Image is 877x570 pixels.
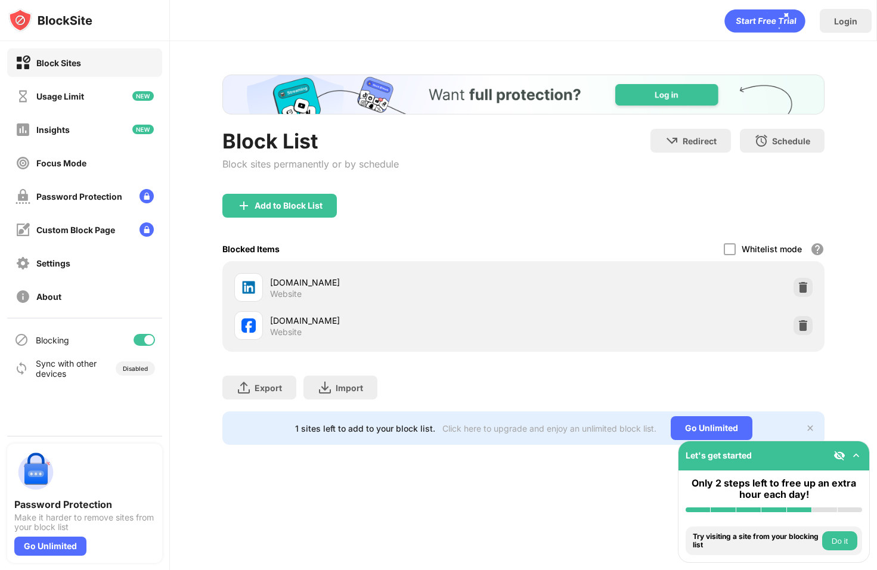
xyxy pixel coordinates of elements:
div: animation [724,9,805,33]
div: Make it harder to remove sites from your block list [14,513,155,532]
div: About [36,292,61,302]
img: time-usage-off.svg [16,89,30,104]
div: Blocked Items [222,244,280,254]
div: Focus Mode [36,158,86,168]
img: password-protection-off.svg [16,189,30,204]
div: Usage Limit [36,91,84,101]
div: Add to Block List [255,201,323,210]
img: eye-not-visible.svg [833,450,845,461]
div: Go Unlimited [14,537,86,556]
img: customize-block-page-off.svg [16,222,30,237]
img: about-off.svg [16,289,30,304]
div: Disabled [123,365,148,372]
img: insights-off.svg [16,122,30,137]
iframe: Banner [222,75,825,114]
div: Click here to upgrade and enjoy an unlimited block list. [442,423,656,433]
img: new-icon.svg [132,91,154,101]
div: 1 sites left to add to your block list. [295,423,435,433]
div: Block Sites [36,58,81,68]
div: Login [834,16,857,26]
img: block-on.svg [16,55,30,70]
div: Let's get started [686,450,752,460]
img: lock-menu.svg [140,222,154,237]
img: x-button.svg [805,423,815,433]
div: Redirect [683,136,717,146]
div: Sync with other devices [36,358,97,379]
div: Go Unlimited [671,416,752,440]
button: Do it [822,531,857,550]
img: logo-blocksite.svg [8,8,92,32]
img: blocking-icon.svg [14,333,29,347]
div: Website [270,289,302,299]
div: [DOMAIN_NAME] [270,276,523,289]
img: focus-off.svg [16,156,30,171]
div: Schedule [772,136,810,146]
div: Try visiting a site from your blocking list [693,532,819,550]
div: Block List [222,129,399,153]
div: Import [336,383,363,393]
div: Only 2 steps left to free up an extra hour each day! [686,478,862,500]
div: Blocking [36,335,69,345]
div: [DOMAIN_NAME] [270,314,523,327]
div: Settings [36,258,70,268]
div: Password Protection [36,191,122,202]
div: Export [255,383,282,393]
img: favicons [241,318,256,333]
img: lock-menu.svg [140,189,154,203]
img: omni-setup-toggle.svg [850,450,862,461]
div: Password Protection [14,498,155,510]
img: new-icon.svg [132,125,154,134]
div: Block sites permanently or by schedule [222,158,399,170]
div: Website [270,327,302,337]
img: settings-off.svg [16,256,30,271]
img: sync-icon.svg [14,361,29,376]
img: favicons [241,280,256,295]
div: Whitelist mode [742,244,802,254]
img: push-password-protection.svg [14,451,57,494]
div: Custom Block Page [36,225,115,235]
div: Insights [36,125,70,135]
